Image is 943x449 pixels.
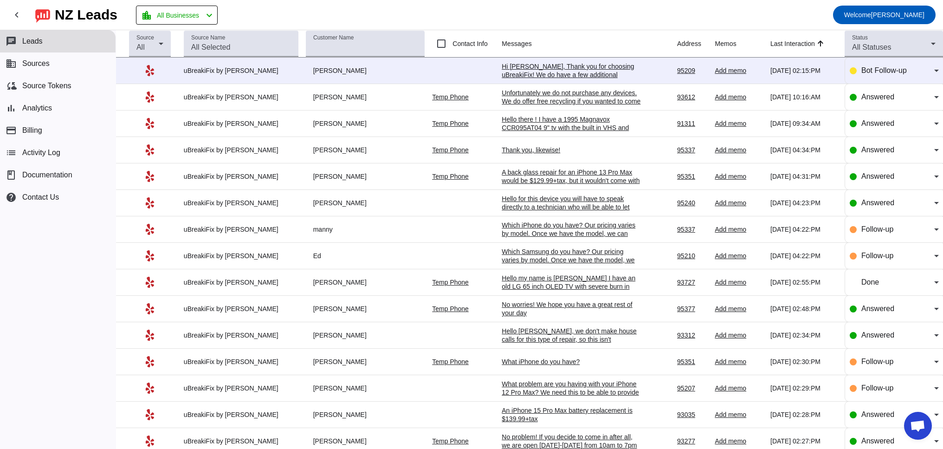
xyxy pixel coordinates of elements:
[715,66,763,75] div: Add memo
[715,252,763,260] div: Add memo
[432,93,469,101] a: Temp Phone
[861,66,907,74] span: Bot Follow-up
[144,118,155,129] mat-icon: Yelp
[770,93,837,101] div: [DATE] 10:16:AM
[6,58,17,69] mat-icon: business
[677,172,707,181] div: 95351
[770,384,837,392] div: [DATE] 02:29:PM
[306,199,425,207] div: [PERSON_NAME]
[306,146,425,154] div: [PERSON_NAME]
[35,7,50,23] img: logo
[144,250,155,261] mat-icon: Yelp
[715,146,763,154] div: Add memo
[22,104,52,112] span: Analytics
[502,327,641,352] div: Hello [PERSON_NAME], we don't make house calls for this type of repair, so this isn't something w...
[770,278,837,286] div: [DATE] 02:55:PM
[184,437,298,445] div: uBreakiFix by [PERSON_NAME]
[502,115,641,149] div: Hello there ! I have a 1995 Magnavox CCR095AT04 9" tv with the built in VHS and want to see what ...
[715,199,763,207] div: Add memo
[136,43,145,51] span: All
[432,120,469,127] a: Temp Phone
[144,409,155,420] mat-icon: Yelp
[136,35,154,41] mat-label: Source
[306,384,425,392] div: [PERSON_NAME]
[677,93,707,101] div: 93612
[306,305,425,313] div: [PERSON_NAME]
[770,410,837,419] div: [DATE] 02:28:PM
[184,358,298,366] div: uBreakiFix by [PERSON_NAME]
[861,384,893,392] span: Follow-up
[677,437,707,445] div: 93277
[432,173,469,180] a: Temp Phone
[715,225,763,234] div: Add memo
[144,91,155,103] mat-icon: Yelp
[677,410,707,419] div: 93035
[184,93,298,101] div: uBreakiFix by [PERSON_NAME]
[770,305,837,313] div: [DATE] 02:48:PM
[144,224,155,235] mat-icon: Yelp
[502,300,641,317] div: No worries! We hope you have a great rest of your day
[844,8,924,21] span: [PERSON_NAME]
[502,380,641,405] div: What problem are you having with your iPhone 12 Pro Max? We need this to be able to provide a quote
[861,410,894,418] span: Answered
[852,43,891,51] span: All Statuses
[502,358,641,366] div: What iPhone do you have?
[861,278,879,286] span: Done
[6,125,17,136] mat-icon: payment
[861,252,893,260] span: Follow-up
[22,59,50,68] span: Sources
[22,193,59,202] span: Contact Us
[11,9,22,20] mat-icon: chevron_left
[306,66,425,75] div: [PERSON_NAME]
[184,119,298,128] div: uBreakiFix by [PERSON_NAME]
[306,93,425,101] div: [PERSON_NAME]
[184,384,298,392] div: uBreakiFix by [PERSON_NAME]
[184,278,298,286] div: uBreakiFix by [PERSON_NAME]
[770,199,837,207] div: [DATE] 04:23:PM
[184,172,298,181] div: uBreakiFix by [PERSON_NAME]
[677,30,715,58] th: Address
[191,42,291,53] input: All Selected
[432,437,469,445] a: Temp Phone
[502,247,641,273] div: Which Samsung do you have? Our pricing varies by model. Once we have the model, we can provide a ...
[715,437,763,445] div: Add memo
[306,437,425,445] div: [PERSON_NAME]
[191,35,225,41] mat-label: Source Name
[770,358,837,366] div: [DATE] 02:30:PM
[715,331,763,339] div: Add memo
[770,331,837,339] div: [DATE] 02:34:PM
[184,225,298,234] div: uBreakiFix by [PERSON_NAME]
[502,221,641,246] div: Which iPhone do you have? Our pricing varies by model. Once we have the model, we can provide a q...
[144,197,155,208] mat-icon: Yelp
[861,93,894,101] span: Answered
[502,274,641,324] div: Hello my name is [PERSON_NAME] I have an old LG 65 inch OLED TV with severe burn in and was wonde...
[6,192,17,203] mat-icon: help
[306,410,425,419] div: [PERSON_NAME]
[22,37,43,46] span: Leads
[502,30,677,58] th: Messages
[677,199,707,207] div: 95240
[502,62,641,112] div: Hi [PERSON_NAME], Thank you for choosing uBreakiFix! We do have a few additional questions if you...
[502,195,641,236] div: Hello for this device you will have to speak directly to a technician who will be able to let you...
[451,39,488,48] label: Contact Info
[432,146,469,154] a: Temp Phone
[715,93,763,101] div: Add memo
[715,410,763,419] div: Add memo
[715,305,763,313] div: Add memo
[22,82,71,90] span: Source Tokens
[861,305,894,312] span: Answered
[677,66,707,75] div: 95209
[184,305,298,313] div: uBreakiFix by [PERSON_NAME]
[715,278,763,286] div: Add memo
[770,172,837,181] div: [DATE] 04:31:PM
[715,384,763,392] div: Add memo
[22,126,42,135] span: Billing
[144,330,155,341] mat-icon: Yelp
[432,279,469,286] a: Temp Phone
[306,119,425,128] div: [PERSON_NAME]
[6,36,17,47] mat-icon: chat
[904,412,932,440] a: Open chat
[306,331,425,339] div: [PERSON_NAME]
[184,199,298,207] div: uBreakiFix by [PERSON_NAME]
[22,149,60,157] span: Activity Log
